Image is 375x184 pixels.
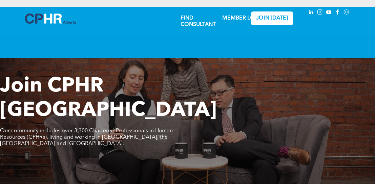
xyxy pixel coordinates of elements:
[343,8,350,18] a: Social network
[181,16,216,27] a: FIND CONSULTANT
[256,15,288,22] span: JOIN [DATE]
[25,14,76,24] img: A blue and white logo for cp alberta
[334,8,341,18] a: facebook
[222,16,265,21] a: MEMBER LOGIN
[316,8,324,18] a: instagram
[251,11,293,25] a: JOIN [DATE]
[308,8,315,18] a: linkedin
[325,8,333,18] a: youtube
